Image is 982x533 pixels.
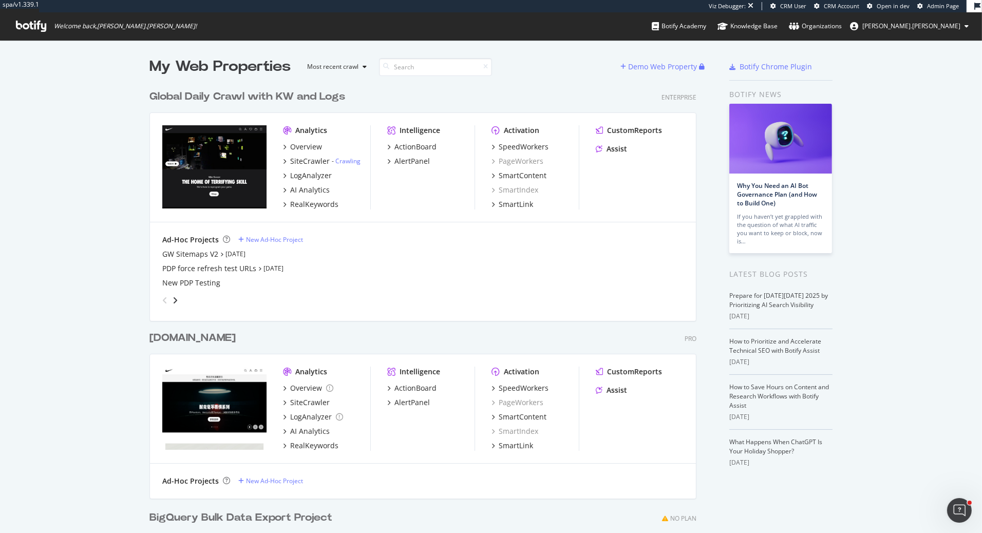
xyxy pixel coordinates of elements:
div: RealKeywords [290,199,338,210]
a: Global Daily Crawl with KW and Logs [149,89,349,104]
a: Botify Chrome Plugin [729,62,812,72]
div: GW Sitemaps V2 [162,249,218,259]
div: angle-left [158,292,172,309]
span: christopher.hart [862,22,960,30]
div: Latest Blog Posts [729,269,833,280]
a: Overview [283,142,322,152]
div: PDP force refresh test URLs [162,263,256,274]
div: BigQuery Bulk Data Export Project [149,510,332,525]
span: Welcome back, [PERSON_NAME].[PERSON_NAME] ! [54,22,197,30]
div: Viz Debugger: [709,2,746,10]
img: nike.com [162,125,267,208]
div: Overview [290,383,322,393]
a: Knowledge Base [717,12,778,40]
a: ActionBoard [387,142,437,152]
a: SmartLink [492,199,533,210]
a: CRM User [770,2,806,10]
iframe: Intercom live chat [947,498,972,523]
div: Analytics [295,367,327,377]
a: CustomReports [596,367,662,377]
a: SmartIndex [492,426,538,436]
button: Demo Web Property [620,59,699,75]
a: PageWorkers [492,397,543,408]
img: nike.com.cn [162,367,267,450]
span: Open in dev [877,2,910,10]
div: PageWorkers [492,156,543,166]
a: CustomReports [596,125,662,136]
span: CRM User [780,2,806,10]
div: angle-right [172,295,179,306]
a: [DATE] [225,250,245,258]
div: CustomReports [607,125,662,136]
div: AI Analytics [290,426,330,436]
div: SiteCrawler [290,397,330,408]
a: New PDP Testing [162,278,220,288]
img: Why You Need an AI Bot Governance Plan (and How to Build One) [729,104,832,174]
div: If you haven’t yet grappled with the question of what AI traffic you want to keep or block, now is… [737,213,824,245]
a: SpeedWorkers [492,383,549,393]
div: Assist [607,144,627,154]
div: Pro [685,334,696,343]
div: No Plan [670,514,696,523]
a: SmartContent [492,170,546,181]
a: Admin Page [917,2,959,10]
div: Ad-Hoc Projects [162,235,219,245]
div: SmartLink [499,199,533,210]
a: Crawling [335,157,361,165]
div: Enterprise [662,93,696,102]
div: Botify Chrome Plugin [740,62,812,72]
a: New Ad-Hoc Project [238,235,303,244]
div: Ad-Hoc Projects [162,476,219,486]
a: How to Save Hours on Content and Research Workflows with Botify Assist [729,383,829,410]
a: New Ad-Hoc Project [238,477,303,485]
div: AI Analytics [290,185,330,195]
div: SpeedWorkers [499,383,549,393]
div: Overview [290,142,322,152]
div: Intelligence [400,125,440,136]
a: RealKeywords [283,441,338,451]
div: [DATE] [729,458,833,467]
a: Prepare for [DATE][DATE] 2025 by Prioritizing AI Search Visibility [729,291,828,309]
a: LogAnalyzer [283,412,343,422]
a: [DATE] [263,264,284,273]
div: AlertPanel [394,156,430,166]
a: AlertPanel [387,156,430,166]
div: CustomReports [607,367,662,377]
div: LogAnalyzer [290,170,332,181]
input: Search [379,58,492,76]
a: AI Analytics [283,185,330,195]
div: Demo Web Property [628,62,697,72]
div: [DOMAIN_NAME] [149,331,236,346]
button: [PERSON_NAME].[PERSON_NAME] [842,18,977,34]
div: Assist [607,385,627,395]
a: ActionBoard [387,383,437,393]
div: ActionBoard [394,383,437,393]
a: SmartContent [492,412,546,422]
div: - [332,157,361,165]
span: Admin Page [927,2,959,10]
div: SmartLink [499,441,533,451]
a: Why You Need an AI Bot Governance Plan (and How to Build One) [737,181,817,207]
a: [DOMAIN_NAME] [149,331,240,346]
div: Organizations [789,21,842,31]
div: New Ad-Hoc Project [246,477,303,485]
div: Botify news [729,89,833,100]
div: RealKeywords [290,441,338,451]
a: Assist [596,385,627,395]
div: My Web Properties [149,56,291,77]
a: How to Prioritize and Accelerate Technical SEO with Botify Assist [729,337,821,355]
a: LogAnalyzer [283,170,332,181]
div: AlertPanel [394,397,430,408]
a: SiteCrawler [283,397,330,408]
a: Assist [596,144,627,154]
div: Activation [504,125,539,136]
a: RealKeywords [283,199,338,210]
a: Open in dev [867,2,910,10]
a: What Happens When ChatGPT Is Your Holiday Shopper? [729,437,822,455]
div: [DATE] [729,412,833,422]
button: Most recent crawl [299,59,371,75]
div: SiteCrawler [290,156,330,166]
div: Intelligence [400,367,440,377]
